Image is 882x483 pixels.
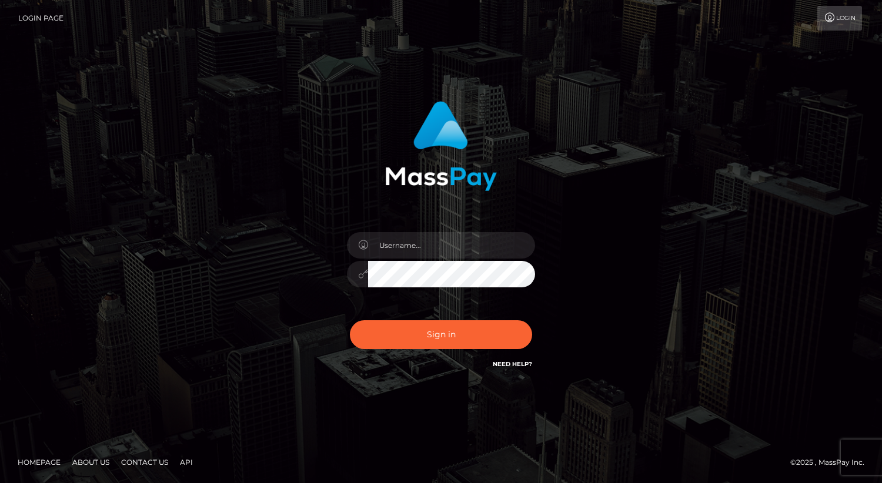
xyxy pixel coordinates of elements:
a: Homepage [13,453,65,471]
button: Sign in [350,320,532,349]
a: Need Help? [493,360,532,368]
a: API [175,453,198,471]
a: Contact Us [116,453,173,471]
a: Login [817,6,862,31]
div: © 2025 , MassPay Inc. [790,456,873,469]
input: Username... [368,232,535,259]
a: Login Page [18,6,64,31]
img: MassPay Login [385,101,497,191]
a: About Us [68,453,114,471]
